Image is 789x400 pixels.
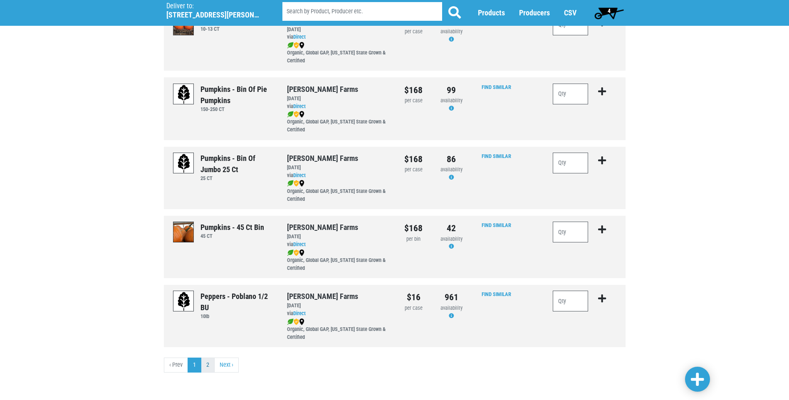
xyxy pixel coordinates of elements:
[282,2,442,21] input: Search by Product, Producer etc.
[294,319,299,325] img: safety-e55c860ca8c00a9c171001a62a92dabd.png
[287,180,294,187] img: leaf-e5c59151409436ccce96b2ca1b28e03c.png
[440,97,463,104] span: availability
[293,172,306,178] a: Direct
[200,26,247,32] h6: 10-13 CT
[287,111,388,134] div: Organic, Global GAP, [US_STATE] State Grown & Certified
[478,9,505,17] a: Products
[299,180,304,187] img: map_marker-0e94453035b3232a4d21701695807de9.png
[287,223,358,232] a: [PERSON_NAME] Farms
[287,318,388,341] div: Organic, Global GAP, [US_STATE] State Grown & Certified
[294,249,299,256] img: safety-e55c860ca8c00a9c171001a62a92dabd.png
[166,2,261,10] p: Deliver to:
[482,153,511,159] a: Find Similar
[287,292,358,301] a: [PERSON_NAME] Farms
[287,42,294,49] img: leaf-e5c59151409436ccce96b2ca1b28e03c.png
[188,358,201,373] a: 1
[287,95,388,103] div: [DATE]
[482,291,511,297] a: Find Similar
[287,111,294,118] img: leaf-e5c59151409436ccce96b2ca1b28e03c.png
[401,304,426,312] div: per case
[299,249,304,256] img: map_marker-0e94453035b3232a4d21701695807de9.png
[293,310,306,316] a: Direct
[591,5,628,21] a: 4
[200,313,275,319] h6: 10lb
[553,84,589,104] input: Qty
[608,7,611,14] span: 4
[439,84,464,97] div: 99
[299,319,304,325] img: map_marker-0e94453035b3232a4d21701695807de9.png
[440,236,463,242] span: availability
[200,84,275,106] div: Pumpkins - Bin of Pie Pumpkins
[293,241,306,247] a: Direct
[287,172,388,180] div: via
[214,358,239,373] a: next
[440,28,463,35] span: availability
[299,42,304,49] img: map_marker-0e94453035b3232a4d21701695807de9.png
[439,291,464,304] div: 961
[200,175,275,181] h6: 25 CT
[287,249,388,272] div: Organic, Global GAP, [US_STATE] State Grown & Certified
[287,26,388,34] div: [DATE]
[401,166,426,174] div: per case
[293,103,306,109] a: Direct
[294,42,299,49] img: safety-e55c860ca8c00a9c171001a62a92dabd.png
[173,291,194,312] img: placeholder-variety-43d6402dacf2d531de610a020419775a.svg
[200,222,264,233] div: Pumpkins - 45 ct Bin
[287,249,294,256] img: leaf-e5c59151409436ccce96b2ca1b28e03c.png
[440,305,463,311] span: availability
[287,103,388,111] div: via
[294,180,299,187] img: safety-e55c860ca8c00a9c171001a62a92dabd.png
[173,222,194,243] img: thumbnail-1bebd04f8b15c5af5e45833110fd7731.png
[164,358,626,373] nav: pager
[553,153,589,173] input: Qty
[293,34,306,40] a: Direct
[200,106,275,112] h6: 150-250 CT
[439,222,464,235] div: 42
[294,111,299,118] img: safety-e55c860ca8c00a9c171001a62a92dabd.png
[287,85,358,94] a: [PERSON_NAME] Farms
[287,164,388,172] div: [DATE]
[173,229,194,236] a: Pumpkins - 45 ct Bin
[519,9,550,17] a: Producers
[482,84,511,90] a: Find Similar
[166,10,261,20] h5: [STREET_ADDRESS][PERSON_NAME]
[287,319,294,325] img: leaf-e5c59151409436ccce96b2ca1b28e03c.png
[287,180,388,203] div: Organic, Global GAP, [US_STATE] State Grown & Certified
[440,166,463,173] span: availability
[287,41,388,65] div: Organic, Global GAP, [US_STATE] State Grown & Certified
[401,28,426,36] div: per case
[439,153,464,166] div: 86
[287,241,388,249] div: via
[201,358,215,373] a: 2
[287,310,388,318] div: via
[287,154,358,163] a: [PERSON_NAME] Farms
[173,84,194,105] img: placeholder-variety-43d6402dacf2d531de610a020419775a.svg
[482,222,511,228] a: Find Similar
[287,233,388,241] div: [DATE]
[553,291,589,311] input: Qty
[553,222,589,242] input: Qty
[173,153,194,174] img: placeholder-variety-43d6402dacf2d531de610a020419775a.svg
[401,84,426,97] div: $168
[287,302,388,310] div: [DATE]
[401,235,426,243] div: per bin
[401,153,426,166] div: $168
[564,9,576,17] a: CSV
[287,33,388,41] div: via
[173,21,194,28] a: Pumpkins - Pie
[200,233,264,239] h6: 45 CT
[401,97,426,105] div: per case
[200,291,275,313] div: Peppers - Poblano 1/2 BU
[299,111,304,118] img: map_marker-0e94453035b3232a4d21701695807de9.png
[401,222,426,235] div: $168
[401,291,426,304] div: $16
[200,153,275,175] div: Pumpkins - Bin of Jumbo 25 ct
